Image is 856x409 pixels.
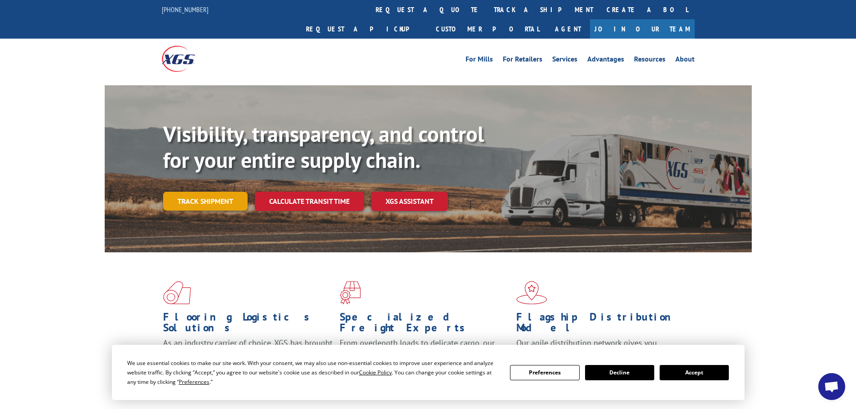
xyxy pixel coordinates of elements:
span: As an industry carrier of choice, XGS has brought innovation and dedication to flooring logistics... [163,338,333,369]
a: Services [552,56,577,66]
a: Agent [546,19,590,39]
p: From overlength loads to delicate cargo, our experienced staff knows the best way to move your fr... [340,338,510,378]
button: Decline [585,365,654,380]
img: xgs-icon-total-supply-chain-intelligence-red [163,281,191,304]
img: xgs-icon-focused-on-flooring-red [340,281,361,304]
button: Accept [660,365,729,380]
span: Our agile distribution network gives you nationwide inventory management on demand. [516,338,682,359]
a: Calculate transit time [255,192,364,211]
a: For Mills [466,56,493,66]
a: For Retailers [503,56,542,66]
div: Cookie Consent Prompt [112,345,745,400]
div: We use essential cookies to make our site work. With your consent, we may also use non-essential ... [127,358,499,387]
a: Request a pickup [299,19,429,39]
h1: Flooring Logistics Solutions [163,312,333,338]
a: About [675,56,695,66]
a: Resources [634,56,665,66]
h1: Flagship Distribution Model [516,312,686,338]
span: Preferences [179,378,209,386]
a: Advantages [587,56,624,66]
span: Cookie Policy [359,369,392,376]
a: Track shipment [163,192,248,211]
a: Join Our Team [590,19,695,39]
a: [PHONE_NUMBER] [162,5,208,14]
a: XGS ASSISTANT [371,192,448,211]
h1: Specialized Freight Experts [340,312,510,338]
a: Customer Portal [429,19,546,39]
div: Open chat [818,373,845,400]
img: xgs-icon-flagship-distribution-model-red [516,281,547,304]
button: Preferences [510,365,579,380]
b: Visibility, transparency, and control for your entire supply chain. [163,120,484,174]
